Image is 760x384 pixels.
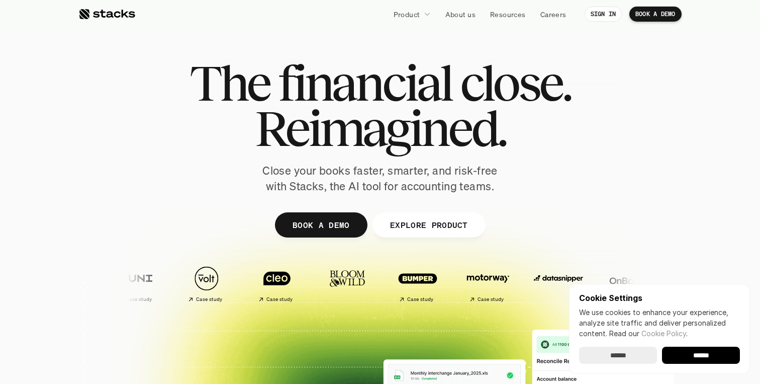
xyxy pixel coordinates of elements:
a: Privacy Policy [119,233,163,240]
p: About us [445,9,476,20]
span: Reimagined. [255,106,506,151]
a: EXPLORE PRODUCT [372,212,485,238]
p: BOOK A DEMO [635,11,676,18]
a: Case study [454,261,520,306]
p: Resources [490,9,526,20]
a: Case study [243,261,309,306]
p: Cookie Settings [579,294,740,302]
p: SIGN IN [591,11,616,18]
span: The [189,60,269,106]
p: BOOK A DEMO [293,217,350,232]
span: financial [278,60,451,106]
p: Product [394,9,420,20]
a: BOOK A DEMO [275,212,367,238]
span: Read our . [609,329,688,338]
a: Cookie Policy [641,329,686,338]
a: Careers [534,5,573,23]
h2: Case study [406,296,433,302]
a: Resources [484,5,532,23]
a: SIGN IN [585,7,622,22]
span: close. [460,60,571,106]
p: Close your books faster, smarter, and risk-free with Stacks, the AI tool for accounting teams. [254,163,506,194]
p: We use cookies to enhance your experience, analyze site traffic and deliver personalized content. [579,307,740,339]
a: About us [439,5,482,23]
a: Case study [173,261,238,306]
h2: Case study [265,296,292,302]
p: EXPLORE PRODUCT [390,217,467,232]
a: Case study [103,261,168,306]
h2: Case study [477,296,503,302]
a: Case study [384,261,449,306]
h2: Case study [195,296,222,302]
a: BOOK A DEMO [629,7,682,22]
h2: Case study [125,296,151,302]
p: Careers [540,9,566,20]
